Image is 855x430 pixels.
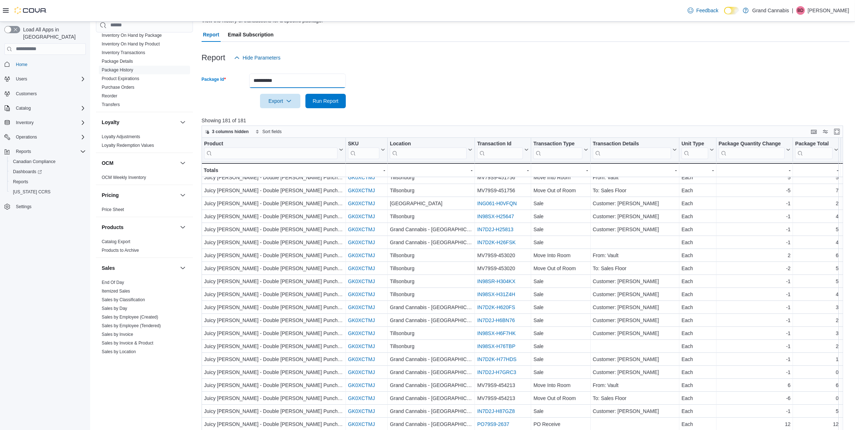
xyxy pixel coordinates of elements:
h3: Pricing [102,192,119,199]
div: Customer: [PERSON_NAME] [593,225,677,234]
span: Customers [16,91,37,97]
div: Each [682,290,714,299]
a: Dashboards [10,167,45,176]
div: Juicy [PERSON_NAME] - Double [PERSON_NAME] Punch Disposable Vape - Hybrid - 1g [204,277,343,286]
button: Reports [13,147,34,156]
button: Products [102,224,177,231]
span: Customers [13,89,86,98]
button: OCM [102,159,177,167]
span: Inventory On Hand by Product [102,41,160,47]
div: Each [682,277,714,286]
div: Customer: [PERSON_NAME] [593,212,677,221]
span: Settings [13,202,86,211]
button: Catalog [1,103,89,113]
div: Transaction Type [533,140,582,159]
div: -1 [718,225,790,234]
span: Sort fields [263,129,282,135]
div: Sale [533,316,588,325]
span: BD [798,6,804,15]
div: -2 [718,264,790,273]
div: - [682,166,714,175]
span: Hide Parameters [243,54,281,61]
a: Products to Archive [102,248,139,253]
div: Package Quantity Change [718,140,785,147]
a: GK0XCTMJ [348,369,375,375]
span: [US_STATE] CCRS [13,189,50,195]
button: Users [13,75,30,83]
button: Reports [1,146,89,157]
a: Sales by Day [102,306,127,311]
span: Canadian Compliance [13,159,56,164]
div: 4 [795,290,838,299]
a: IN98SX-H76TBP [477,343,515,349]
div: [GEOGRAPHIC_DATA] [390,199,472,208]
div: Inventory [96,5,193,112]
a: Reports [10,177,31,186]
div: 5 [718,173,790,182]
button: Canadian Compliance [7,157,89,167]
span: Price Sheet [102,207,124,212]
div: Juicy [PERSON_NAME] - Double [PERSON_NAME] Punch Disposable Vape - Hybrid - 1g [204,199,343,208]
div: Move Into Room [533,173,588,182]
span: Home [16,62,27,67]
div: Tillsonburg [390,290,472,299]
div: From: Vault [593,173,677,182]
span: Sales by Day [102,306,127,311]
h3: Loyalty [102,119,119,126]
div: Loyalty [96,132,193,153]
button: SKU [348,140,385,159]
h3: Report [202,53,225,62]
div: Each [682,173,714,182]
div: Pricing [96,205,193,217]
button: Inventory [1,118,89,128]
a: OCM Weekly Inventory [102,175,146,180]
a: PO79S9-2637 [477,421,509,427]
div: -1 [718,199,790,208]
div: MV79S9-453020 [477,264,529,273]
button: Package Total [795,140,838,159]
button: Sales [102,264,177,272]
div: -1 [718,212,790,221]
div: Customer: [PERSON_NAME] [593,290,677,299]
div: Transaction Details [593,140,671,159]
div: Juicy [PERSON_NAME] - Double [PERSON_NAME] Punch Disposable Vape - Hybrid - 1g [204,264,343,273]
a: IN7D2J-H87GZ8 [477,408,515,414]
div: Customer: [PERSON_NAME] [593,316,677,325]
div: Grand Cannabis - [GEOGRAPHIC_DATA] [390,238,472,247]
div: MV79S9-451756 [477,186,529,195]
span: Users [16,76,27,82]
button: [US_STATE] CCRS [7,187,89,197]
a: Reorder [102,93,117,98]
button: Home [1,59,89,70]
div: Tillsonburg [390,277,472,286]
div: Grand Cannabis - [GEOGRAPHIC_DATA] [390,225,472,234]
div: -1 [718,316,790,325]
div: Package Quantity Change [718,140,785,159]
span: Operations [16,134,37,140]
a: Customers [13,89,40,98]
div: Each [682,238,714,247]
div: Product [204,140,338,159]
div: Juicy [PERSON_NAME] - Double [PERSON_NAME] Punch Disposable Vape - Hybrid - 1g [204,212,343,221]
div: -1 [718,277,790,286]
div: Location [390,140,467,159]
button: Export [260,94,300,108]
a: GK0XCTMJ [348,227,375,232]
span: Email Subscription [228,27,274,42]
a: Catalog Export [102,239,130,244]
div: 6 [795,251,838,260]
span: Itemized Sales [102,288,130,294]
a: Sales by Employee (Created) [102,315,158,320]
span: Inventory [16,120,34,126]
div: Each [682,264,714,273]
span: Operations [13,133,86,141]
div: -1 [718,303,790,312]
div: SKU [348,140,379,147]
div: Juicy [PERSON_NAME] - Double [PERSON_NAME] Punch Disposable Vape - Hybrid - 1g [204,225,343,234]
div: Each [682,199,714,208]
button: Customers [1,88,89,99]
button: Operations [13,133,40,141]
div: Sale [533,290,588,299]
img: Cova [14,7,47,14]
